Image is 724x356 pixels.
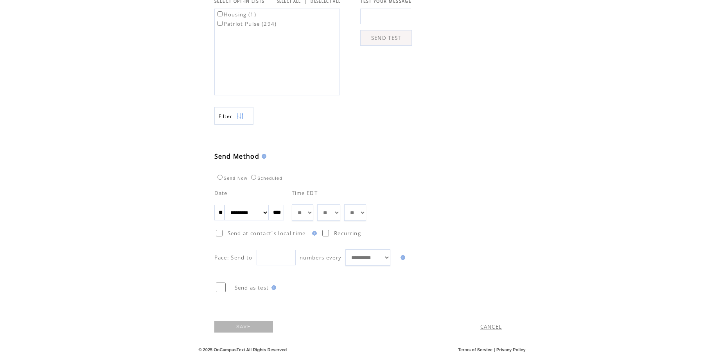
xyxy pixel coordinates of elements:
[219,113,233,120] span: Show filters
[360,30,412,46] a: SEND TEST
[214,152,260,161] span: Send Method
[300,254,341,261] span: numbers every
[494,347,495,352] span: |
[334,230,361,237] span: Recurring
[214,254,253,261] span: Pace: Send to
[216,20,277,27] label: Patriot Pulse (294)
[216,11,257,18] label: Housing (1)
[310,231,317,236] img: help.gif
[480,323,502,330] a: CANCEL
[199,347,287,352] span: © 2025 OnCampusText All Rights Reserved
[214,321,273,333] a: SAVE
[269,285,276,290] img: help.gif
[496,347,526,352] a: Privacy Policy
[217,175,223,180] input: Send Now
[259,154,266,159] img: help.gif
[292,190,318,197] span: Time EDT
[228,230,306,237] span: Send at contact`s local time
[398,255,405,260] img: help.gif
[217,21,223,26] input: Patriot Pulse (294)
[217,11,223,16] input: Housing (1)
[237,107,244,125] img: filters.png
[216,176,248,181] label: Send Now
[249,176,282,181] label: Scheduled
[458,347,492,352] a: Terms of Service
[214,190,228,197] span: Date
[235,284,269,291] span: Send as test
[214,107,253,125] a: Filter
[251,175,256,180] input: Scheduled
